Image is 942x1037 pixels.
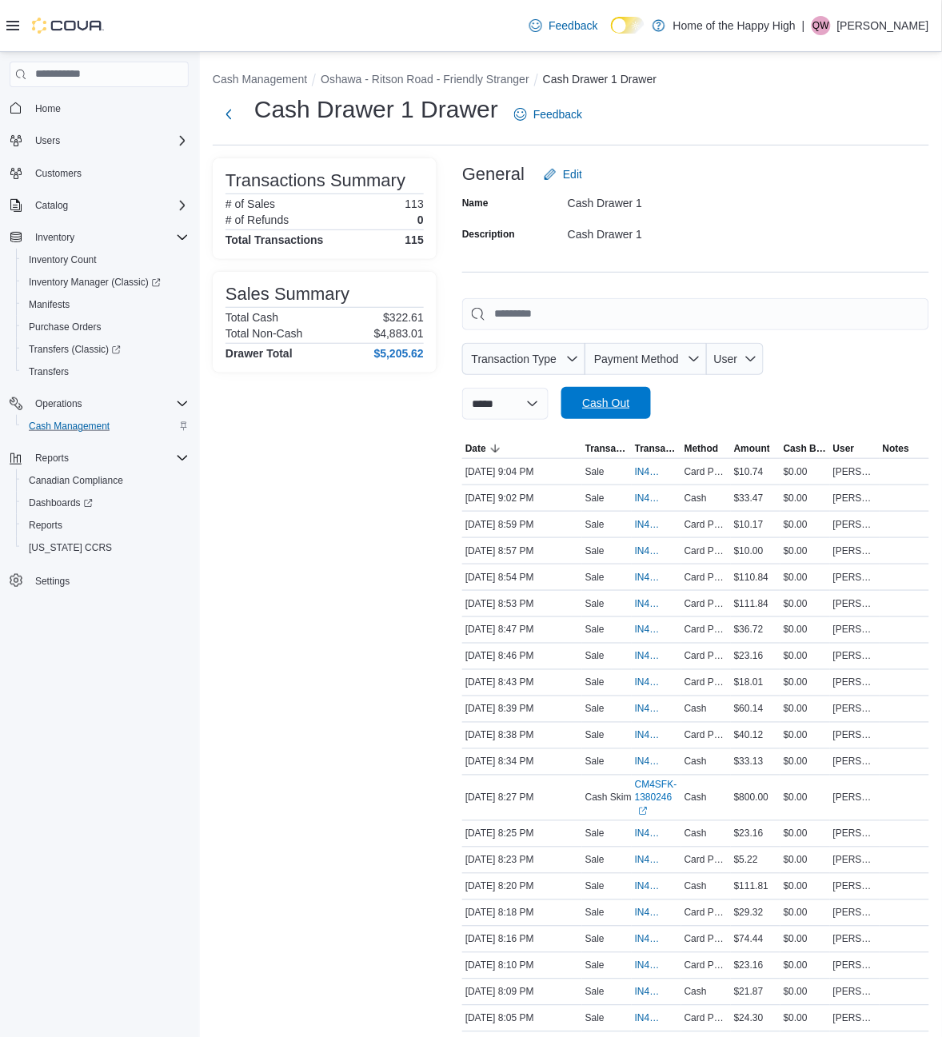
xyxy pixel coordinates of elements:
[22,516,189,535] span: Reports
[29,131,189,150] span: Users
[833,959,876,972] span: [PERSON_NAME]
[635,851,678,870] button: IN4SFK-17595771
[585,729,605,742] p: Sale
[780,956,830,975] div: $0.00
[22,471,189,490] span: Canadian Compliance
[22,273,167,292] a: Inventory Manager (Classic)
[714,353,738,365] span: User
[707,343,764,375] button: User
[29,394,189,413] span: Operations
[462,343,585,375] button: Transaction Type
[833,650,876,663] span: [PERSON_NAME]
[462,568,582,587] div: [DATE] 8:54 PM
[3,194,195,217] button: Catalog
[685,442,719,455] span: Method
[734,624,764,636] span: $36.72
[523,10,604,42] a: Feedback
[383,311,424,324] p: $322.61
[462,298,929,330] input: This is a search bar. As you type, the results lower in the page will automatically filter.
[833,597,876,610] span: [PERSON_NAME]
[561,387,651,419] button: Cash Out
[537,158,589,190] button: Edit
[635,489,678,508] button: IN4SFK-17596311
[813,16,830,35] span: QW
[29,164,88,183] a: Customers
[685,650,728,663] span: Card Payment
[3,226,195,249] button: Inventory
[3,97,195,120] button: Home
[563,166,582,182] span: Edit
[635,930,678,949] button: IN4SFK-17595670
[462,726,582,745] div: [DATE] 8:38 PM
[22,417,189,436] span: Cash Management
[780,752,830,772] div: $0.00
[462,489,582,508] div: [DATE] 9:02 PM
[16,469,195,492] button: Canadian Compliance
[226,171,405,190] h3: Transactions Summary
[685,792,707,804] span: Cash
[462,752,582,772] div: [DATE] 8:34 PM
[685,571,728,584] span: Card Payment
[734,571,768,584] span: $110.84
[226,311,278,324] h6: Total Cash
[3,162,195,185] button: Customers
[226,197,275,210] h6: # of Sales
[635,518,662,531] span: IN4SFK-17596263
[568,190,782,209] div: Cash Drawer 1
[734,880,768,893] span: $111.81
[585,880,605,893] p: Sale
[374,327,424,340] p: $4,883.01
[883,442,909,455] span: Notes
[29,228,81,247] button: Inventory
[585,933,605,946] p: Sale
[635,1009,678,1028] button: IN4SFK-17595522
[16,536,195,559] button: [US_STATE] CCRS
[405,197,424,210] p: 113
[734,676,764,689] span: $18.01
[734,854,758,867] span: $5.22
[29,131,66,150] button: Users
[462,983,582,1002] div: [DATE] 8:09 PM
[780,515,830,534] div: $0.00
[533,106,582,122] span: Feedback
[462,462,582,481] div: [DATE] 9:04 PM
[585,703,605,716] p: Sale
[734,959,764,972] span: $23.16
[734,518,764,531] span: $10.17
[462,165,525,184] h3: General
[635,907,662,919] span: IN4SFK-17595695
[472,353,557,365] span: Transaction Type
[22,273,189,292] span: Inventory Manager (Classic)
[780,620,830,640] div: $0.00
[254,94,498,126] h1: Cash Drawer 1 Drawer
[29,449,189,468] span: Reports
[22,340,127,359] a: Transfers (Classic)
[462,700,582,719] div: [DATE] 8:39 PM
[3,568,195,592] button: Settings
[585,624,605,636] p: Sale
[734,828,764,840] span: $23.16
[635,877,678,896] button: IN4SFK-17595715
[462,903,582,923] div: [DATE] 8:18 PM
[635,594,678,613] button: IN4SFK-17596183
[635,756,662,768] span: IN4SFK-17595912
[635,703,662,716] span: IN4SFK-17595978
[35,167,82,180] span: Customers
[29,497,93,509] span: Dashboards
[833,854,876,867] span: [PERSON_NAME]
[374,347,424,360] h4: $5,205.62
[462,956,582,975] div: [DATE] 8:10 PM
[32,18,104,34] img: Cova
[29,343,121,356] span: Transfers (Classic)
[780,462,830,481] div: $0.00
[812,16,831,35] div: Quinn Whitelaw
[29,228,189,247] span: Inventory
[833,880,876,893] span: [PERSON_NAME]
[685,729,728,742] span: Card Payment
[635,726,678,745] button: IN4SFK-17595962
[780,700,830,719] div: $0.00
[837,16,929,35] p: [PERSON_NAME]
[685,518,728,531] span: Card Payment
[830,439,880,458] button: User
[22,295,76,314] a: Manifests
